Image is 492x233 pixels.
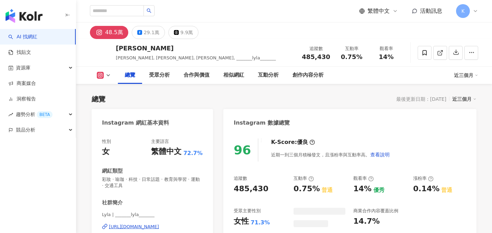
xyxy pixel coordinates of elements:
a: [URL][DOMAIN_NAME] [102,224,203,230]
div: 女 [102,146,110,157]
a: 洞察報告 [8,96,36,103]
div: 優良 [297,138,308,146]
div: 普通 [322,186,333,194]
div: 總覽 [92,94,105,104]
a: searchAI 找網紅 [8,33,37,40]
div: 14.7% [353,216,380,227]
div: 觀看率 [353,175,374,182]
div: 繁體中文 [151,146,182,157]
div: 受眾分析 [149,71,170,79]
span: Lyla | _______lyla_______ [102,212,203,218]
span: 彩妝 · 瑜珈 · 科技 · 日常話題 · 教育與學習 · 運動 · 交通工具 [102,176,203,189]
span: 競品分析 [16,122,35,138]
span: 72.7% [183,149,203,157]
div: 合作與價值 [184,71,210,79]
div: 網紅類型 [102,167,123,175]
div: 優秀 [373,186,384,194]
div: 商業合作內容覆蓋比例 [353,208,398,214]
button: 9.9萬 [168,26,198,39]
div: 0.14% [413,184,439,194]
span: 0.75% [341,54,362,60]
div: 485,430 [234,184,268,194]
div: 0.75% [294,184,320,194]
div: Instagram 網紅基本資料 [102,119,169,127]
span: 繁體中文 [368,7,390,15]
div: 互動率 [338,45,365,52]
div: 9.9萬 [180,28,193,37]
div: 互動率 [294,175,314,182]
div: 14% [353,184,372,194]
span: rise [8,112,13,117]
div: 29.1萬 [144,28,159,37]
span: [PERSON_NAME], [PERSON_NAME], [PERSON_NAME], _______lyla_______ [116,55,276,60]
div: 48.5萬 [105,28,123,37]
span: 查看說明 [370,152,390,157]
span: 14% [379,54,393,60]
div: Instagram 數據總覽 [234,119,290,127]
div: 觀看率 [373,45,399,52]
div: 創作內容分析 [293,71,324,79]
button: 48.5萬 [90,26,128,39]
span: 資源庫 [16,60,30,76]
div: 追蹤數 [234,175,247,182]
div: 近三個月 [454,70,478,81]
div: BETA [37,111,53,118]
div: 96 [234,143,251,157]
div: 女性 [234,216,249,227]
div: 受眾主要性別 [234,208,261,214]
span: 485,430 [302,53,330,60]
span: 趨勢分析 [16,107,53,122]
div: 追蹤數 [302,45,330,52]
div: 近三個月 [452,95,476,104]
div: 普通 [441,186,452,194]
span: 活動訊息 [420,8,442,14]
div: 最後更新日期：[DATE] [396,96,446,102]
a: 找貼文 [8,49,31,56]
div: 漲粉率 [413,175,434,182]
div: K-Score : [271,138,315,146]
button: 29.1萬 [132,26,165,39]
span: search [147,8,151,13]
div: [URL][DOMAIN_NAME] [109,224,159,230]
div: 71.3% [251,219,270,226]
div: 總覽 [125,71,135,79]
button: 查看說明 [370,148,390,162]
div: 性別 [102,138,111,145]
div: 相似網紅 [223,71,244,79]
div: [PERSON_NAME] [116,44,276,52]
div: 社群簡介 [102,199,123,206]
div: 近期一到三個月積極發文，且漲粉率與互動率高。 [271,148,390,162]
div: 互動分析 [258,71,279,79]
img: logo [6,9,43,23]
a: 商案媒合 [8,80,36,87]
span: K [461,7,464,15]
img: KOL Avatar [90,42,111,63]
div: 主要語言 [151,138,169,145]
